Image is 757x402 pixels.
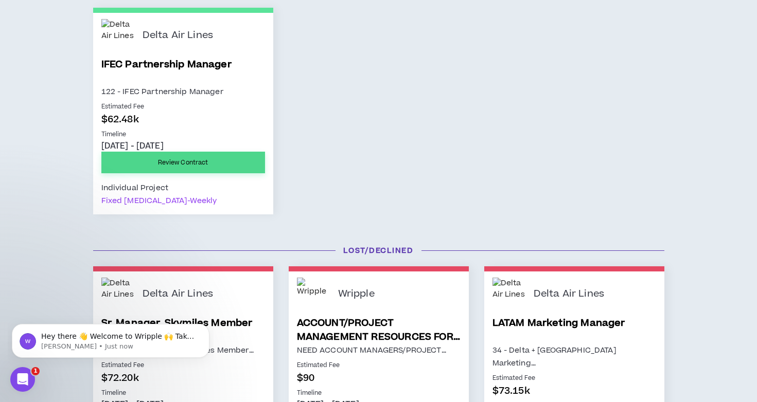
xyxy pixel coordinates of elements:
[143,30,214,42] p: Delta Air Lines
[101,140,265,152] p: [DATE] - [DATE]
[492,316,656,344] a: LATAM Marketing Manager
[101,85,265,98] p: 122 - IFEC Partnership Manager
[442,345,446,356] span: …
[8,302,214,374] iframe: Intercom notifications message
[101,130,265,139] p: Timeline
[101,278,135,311] img: Delta Air Lines
[492,278,526,311] img: Delta Air Lines
[492,374,656,383] p: Estimated Fee
[143,288,214,300] p: Delta Air Lines
[85,245,672,256] h3: Lost/Declined
[297,361,461,370] p: Estimated Fee
[297,371,461,385] p: $90
[101,389,265,398] p: Timeline
[492,344,656,370] p: 34 - Delta + [GEOGRAPHIC_DATA] Marketing
[10,367,35,392] iframe: Intercom live chat
[297,316,461,344] a: ACCOUNT/PROJECT MANAGEMENT RESOURCES FOR PORSCHE PITCH
[297,278,330,311] img: Wripple
[101,58,265,85] a: IFEC Partnership Manager
[531,358,536,369] span: …
[297,389,461,398] p: Timeline
[187,195,217,206] span: - weekly
[492,384,656,398] p: $73.15k
[101,113,265,126] p: $62.48k
[101,102,265,112] p: Estimated Fee
[101,19,135,52] img: Delta Air Lines
[101,181,169,194] div: Individual Project
[31,367,40,375] span: 1
[101,194,217,207] div: Fixed [MEDICAL_DATA]
[297,344,461,357] p: NEED ACCOUNT MANAGERS/PROJECT
[101,152,265,173] a: Review Contract
[249,345,254,356] span: …
[534,288,605,300] p: Delta Air Lines
[101,371,265,385] p: $72.20k
[338,288,375,300] p: Wripple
